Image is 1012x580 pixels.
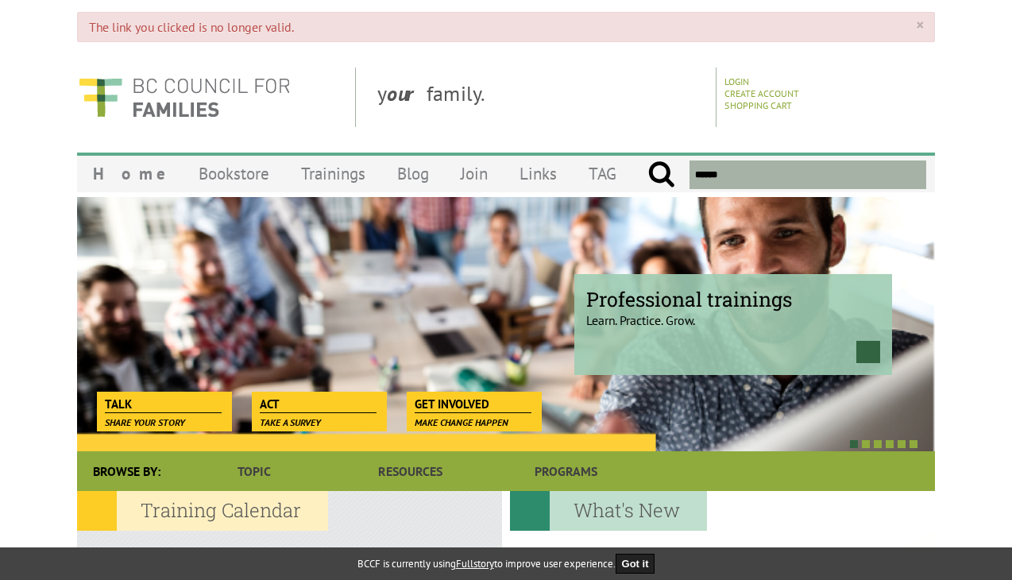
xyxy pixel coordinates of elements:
[415,416,508,428] span: Make change happen
[77,12,935,42] div: The link you clicked is no longer valid.
[616,554,655,574] button: Got it
[586,286,880,312] span: Professional trainings
[504,155,573,192] a: Links
[510,491,707,531] h2: What's New
[77,68,292,127] img: BC Council for FAMILIES
[77,155,183,192] a: Home
[415,396,531,413] span: Get Involved
[143,543,436,575] p: Join one of our many exciting and informative family life education programs.
[489,451,644,491] a: Programs
[285,155,381,192] a: Trainings
[573,155,632,192] a: TAG
[97,392,230,414] a: Talk Share your story
[252,392,384,414] a: Act Take a survey
[586,299,880,328] p: Learn. Practice. Grow.
[916,17,923,33] a: ×
[724,75,749,87] a: Login
[105,396,222,413] span: Talk
[365,68,717,127] div: y family.
[387,80,427,106] strong: our
[724,87,799,99] a: Create Account
[407,392,539,414] a: Get Involved Make change happen
[456,557,494,570] a: Fullstory
[183,155,285,192] a: Bookstore
[260,396,377,413] span: Act
[105,416,185,428] span: Share your story
[260,416,321,428] span: Take a survey
[332,451,488,491] a: Resources
[77,491,328,531] h2: Training Calendar
[724,99,792,111] a: Shopping Cart
[381,155,445,192] a: Blog
[176,451,332,491] a: Topic
[445,155,504,192] a: Join
[77,451,176,491] div: Browse By:
[647,160,675,189] input: Submit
